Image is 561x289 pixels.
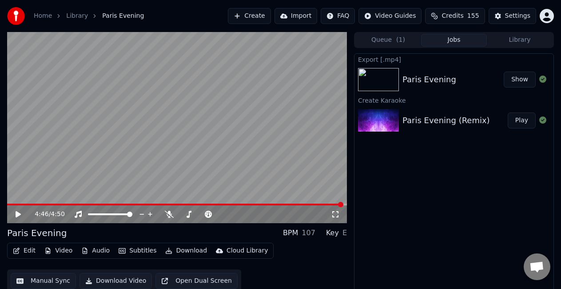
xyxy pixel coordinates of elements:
button: Audio [78,245,113,257]
button: Create [228,8,271,24]
div: Paris Evening [7,227,67,239]
div: Paris Evening (Remix) [402,114,490,127]
button: Subtitles [115,245,160,257]
span: Paris Evening [102,12,144,20]
button: Show [504,72,536,88]
button: Play [508,112,536,128]
div: Settings [505,12,530,20]
button: Import [275,8,317,24]
button: Download Video [80,273,152,289]
button: Video [41,245,76,257]
button: Video Guides [358,8,422,24]
div: Key [326,228,339,238]
button: Jobs [421,34,487,47]
a: Home [34,12,52,20]
button: Edit [9,245,39,257]
span: 4:46 [35,210,48,219]
img: youka [7,7,25,25]
button: FAQ [321,8,355,24]
div: E [342,228,347,238]
div: Cloud Library [227,246,268,255]
button: Library [487,34,553,47]
button: Queue [355,34,421,47]
button: Credits155 [425,8,485,24]
div: 107 [302,228,315,238]
nav: breadcrumb [34,12,144,20]
span: ( 1 ) [396,36,405,44]
div: Create Karaoke [354,95,553,105]
button: Download [162,245,211,257]
div: BPM [283,228,298,238]
button: Open Dual Screen [155,273,238,289]
span: Credits [442,12,463,20]
div: Paris Evening [402,73,456,86]
span: 4:50 [51,210,64,219]
span: 155 [467,12,479,20]
button: Settings [489,8,536,24]
div: / [35,210,56,219]
a: Open chat [524,253,550,280]
button: Manual Sync [11,273,76,289]
a: Library [66,12,88,20]
div: Export [.mp4] [354,54,553,64]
